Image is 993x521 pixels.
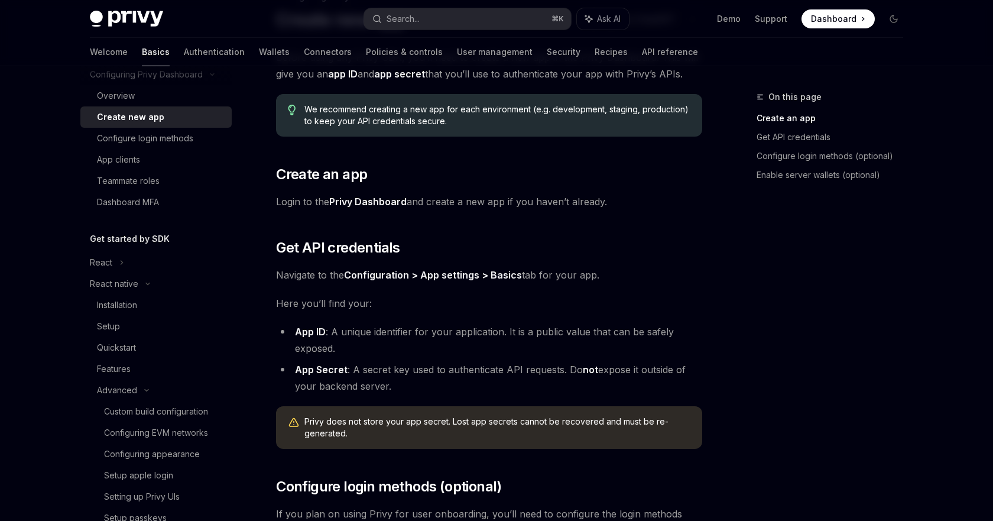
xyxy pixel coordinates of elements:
a: Teammate roles [80,170,232,192]
a: Support [755,13,787,25]
strong: App Secret [295,364,348,376]
a: Configuration > App settings > Basics [344,269,522,281]
span: Login to the and create a new app if you haven’t already. [276,193,702,210]
a: Configure login methods (optional) [757,147,913,166]
a: Create new app [80,106,232,128]
li: : A secret key used to authenticate API requests. Do expose it outside of your backend server. [276,361,702,394]
a: Security [547,38,580,66]
a: Enable server wallets (optional) [757,166,913,185]
a: Create an app [757,109,913,128]
div: Teammate roles [97,174,160,188]
a: Dashboard MFA [80,192,232,213]
div: React [90,255,112,270]
a: Overview [80,85,232,106]
a: Features [80,358,232,380]
a: Wallets [259,38,290,66]
a: Custom build configuration [80,401,232,422]
a: Demo [717,13,741,25]
strong: app secret [374,68,425,80]
div: React native [90,277,138,291]
div: Custom build configuration [104,404,208,419]
a: Connectors [304,38,352,66]
span: We recommend creating a new app for each environment (e.g. development, staging, production) to k... [304,103,690,127]
span: ⌘ K [551,14,564,24]
span: Get API credentials [276,238,400,257]
div: Overview [97,89,135,103]
svg: Warning [288,417,300,429]
div: Setup [97,319,120,334]
span: Dashboard [811,13,856,25]
a: Authentication [184,38,245,66]
a: Policies & controls [366,38,443,66]
a: Setting up Privy UIs [80,486,232,507]
div: Setting up Privy UIs [104,490,180,504]
a: Configuring appearance [80,444,232,465]
a: Welcome [90,38,128,66]
span: Privy does not store your app secret. Lost app secrets cannot be recovered and must be re-generated. [304,416,690,439]
a: API reference [642,38,698,66]
a: Setup apple login [80,465,232,486]
span: Here you’ll find your: [276,295,702,312]
a: Get API credentials [757,128,913,147]
span: Configure login methods (optional) [276,477,502,496]
div: Dashboard MFA [97,195,159,209]
h5: Get started by SDK [90,232,170,246]
img: dark logo [90,11,163,27]
li: : A unique identifier for your application. It is a public value that can be safely exposed. [276,323,702,357]
a: Basics [142,38,170,66]
a: Recipes [595,38,628,66]
a: Installation [80,295,232,316]
strong: not [583,364,598,376]
span: Create an app [276,165,367,184]
a: Dashboard [801,9,875,28]
a: Privy Dashboard [329,196,407,208]
a: User management [457,38,533,66]
button: Search...⌘K [364,8,571,30]
a: Quickstart [80,337,232,358]
strong: App ID [295,326,326,338]
a: Configure login methods [80,128,232,149]
span: Ask AI [597,13,621,25]
a: App clients [80,149,232,170]
div: Configure login methods [97,131,193,145]
div: Installation [97,298,137,312]
div: Quickstart [97,341,136,355]
div: Create new app [97,110,164,124]
span: Navigate to the tab for your app. [276,267,702,283]
div: Advanced [97,383,137,397]
div: Search... [387,12,420,26]
div: App clients [97,153,140,167]
div: Configuring EVM networks [104,426,208,440]
a: Configuring EVM networks [80,422,232,444]
div: Configuring appearance [104,447,200,461]
div: Setup apple login [104,468,173,483]
div: Features [97,362,131,376]
strong: app ID [328,68,358,80]
a: Setup [80,316,232,337]
span: On this page [768,90,822,104]
svg: Tip [288,105,296,115]
button: Toggle dark mode [884,9,903,28]
button: Ask AI [577,8,629,30]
